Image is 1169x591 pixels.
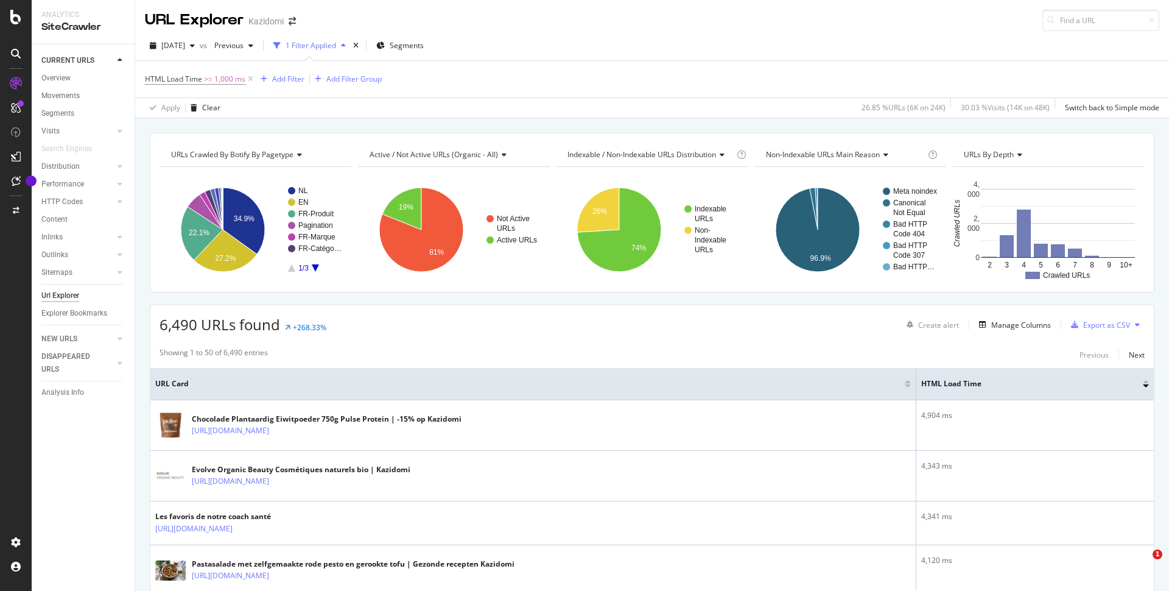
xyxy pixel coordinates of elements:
[298,221,333,230] text: Pagination
[893,263,935,271] text: Bad HTTP…
[41,143,92,155] div: Search Engines
[862,102,946,113] div: 26.85 % URLs ( 6K on 24K )
[810,254,830,263] text: 96.9%
[41,249,68,261] div: Outlinks
[695,246,713,254] text: URLs
[41,10,125,20] div: Analytics
[298,186,308,195] text: NL
[1056,261,1061,269] text: 6
[974,180,980,189] text: 4,
[286,40,336,51] div: 1 Filter Applied
[41,107,126,120] a: Segments
[41,196,114,208] a: HTTP Codes
[964,149,1014,160] span: URLs by Depth
[192,425,269,437] a: [URL][DOMAIN_NAME]
[1153,550,1162,559] span: 1
[974,214,980,223] text: 2,
[695,236,726,244] text: Indexable
[1129,347,1145,362] button: Next
[1005,261,1009,269] text: 3
[921,378,1125,389] span: HTML Load Time
[766,149,880,160] span: Non-Indexable URLs Main Reason
[41,125,60,138] div: Visits
[41,289,79,302] div: Url Explorer
[160,314,280,334] span: 6,490 URLs found
[918,320,959,330] div: Create alert
[921,410,1149,421] div: 4,904 ms
[26,175,37,186] div: Tooltip anchor
[41,249,114,261] a: Outlinks
[256,72,304,87] button: Add Filter
[953,200,962,247] text: Crawled URLs
[41,333,77,345] div: NEW URLS
[160,177,352,283] svg: A chart.
[952,177,1145,283] div: A chart.
[41,125,114,138] a: Visits
[592,207,607,216] text: 26%
[155,523,233,535] a: [URL][DOMAIN_NAME]
[145,98,180,118] button: Apply
[209,36,258,55] button: Previous
[169,145,341,165] h4: URLs Crawled By Botify By pagetype
[41,196,83,208] div: HTTP Codes
[214,71,245,88] span: 1,000 ms
[695,205,726,213] text: Indexable
[398,203,413,211] text: 19%
[1073,261,1078,269] text: 7
[893,251,925,260] text: Code 307
[370,149,498,160] span: Active / Not Active URLs (organic - all)
[1079,350,1109,360] div: Previous
[893,220,927,228] text: Bad HTTP
[893,199,925,207] text: Canonical
[565,145,734,165] h4: Indexable / Non-Indexable URLs Distribution
[248,15,284,27] div: Kazidomi
[202,102,220,113] div: Clear
[974,317,1051,332] button: Manage Columns
[41,90,80,102] div: Movements
[358,177,550,283] svg: A chart.
[1042,10,1159,31] input: Find a URL
[41,160,114,173] a: Distribution
[41,231,63,244] div: Inlinks
[1060,98,1159,118] button: Switch back to Simple mode
[204,74,212,84] span: >=
[155,465,186,487] img: main image
[145,36,200,55] button: [DATE]
[145,10,244,30] div: URL Explorer
[695,226,711,235] text: Non-
[991,320,1051,330] div: Manage Columns
[41,72,71,85] div: Overview
[192,464,410,475] div: Evolve Organic Beauty Cosmétiques naturels bio | Kazidomi
[1039,261,1044,269] text: 5
[145,74,202,84] span: HTML Load Time
[189,228,209,237] text: 22.1%
[310,72,382,87] button: Add Filter Group
[921,461,1149,472] div: 4,343 ms
[497,214,530,223] text: Not Active
[192,475,269,487] a: [URL][DOMAIN_NAME]
[41,160,80,173] div: Distribution
[326,74,382,84] div: Add Filter Group
[41,350,103,376] div: DISAPPEARED URLS
[41,54,114,67] a: CURRENT URLS
[967,190,980,199] text: 000
[961,102,1050,113] div: 30.03 % Visits ( 14K on 48K )
[161,40,185,51] span: 2025 Sep. 2nd
[967,224,980,233] text: 000
[293,322,326,333] div: +268.33%
[192,414,462,425] div: Chocolade Plantaardig Eiwitpoeder 750g Pulse Protein | -15% op Kazidomi
[371,36,429,55] button: Segments
[754,177,947,283] div: A chart.
[269,36,351,55] button: 1 Filter Applied
[893,187,937,196] text: Meta noindex
[41,350,114,376] a: DISAPPEARED URLS
[1022,261,1027,269] text: 4
[1120,261,1132,269] text: 10+
[764,145,926,165] h4: Non-Indexable URLs Main Reason
[976,253,980,262] text: 0
[41,20,125,34] div: SiteCrawler
[234,214,255,223] text: 34.9%
[41,178,114,191] a: Performance
[893,208,925,217] text: Not Equal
